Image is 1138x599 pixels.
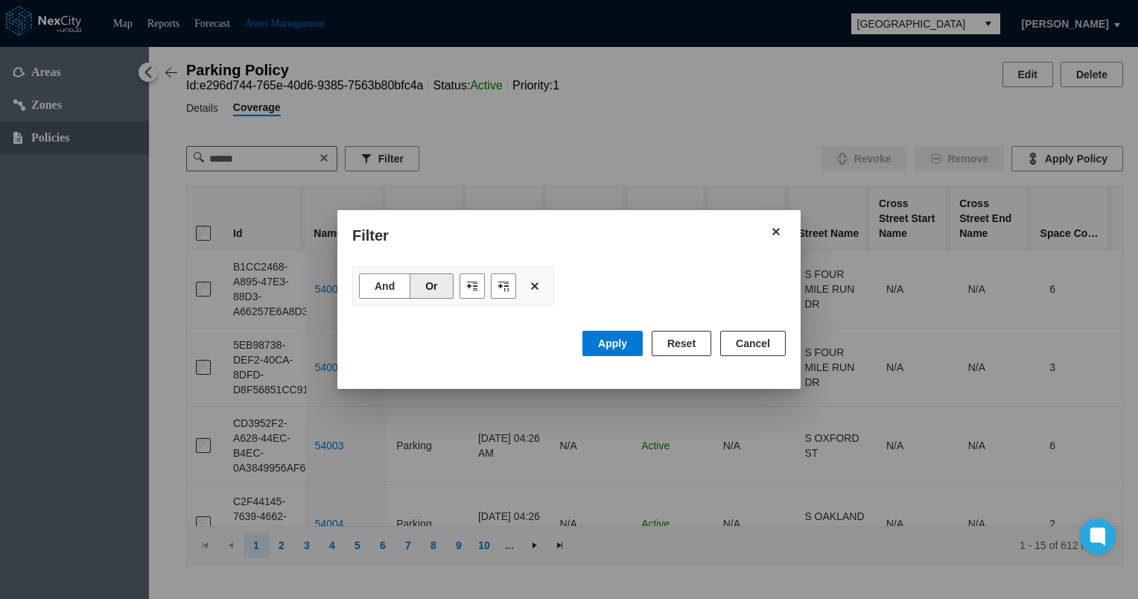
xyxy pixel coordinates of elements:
button: Or [410,273,453,299]
button: Cancel [720,331,786,356]
span: Or [425,279,437,294]
span: And [375,279,395,294]
button: Close [522,273,547,299]
div: Filter [352,218,763,247]
button: Close [763,219,789,244]
button: Reset [652,331,711,356]
span: Cancel [736,336,770,351]
button: Add Group [491,273,516,299]
div: Filter toolbar [352,264,554,308]
button: Add Expression [460,273,485,299]
span: Reset [667,336,696,351]
span: Apply [598,337,627,349]
button: Apply [582,331,643,356]
button: And [359,273,410,299]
